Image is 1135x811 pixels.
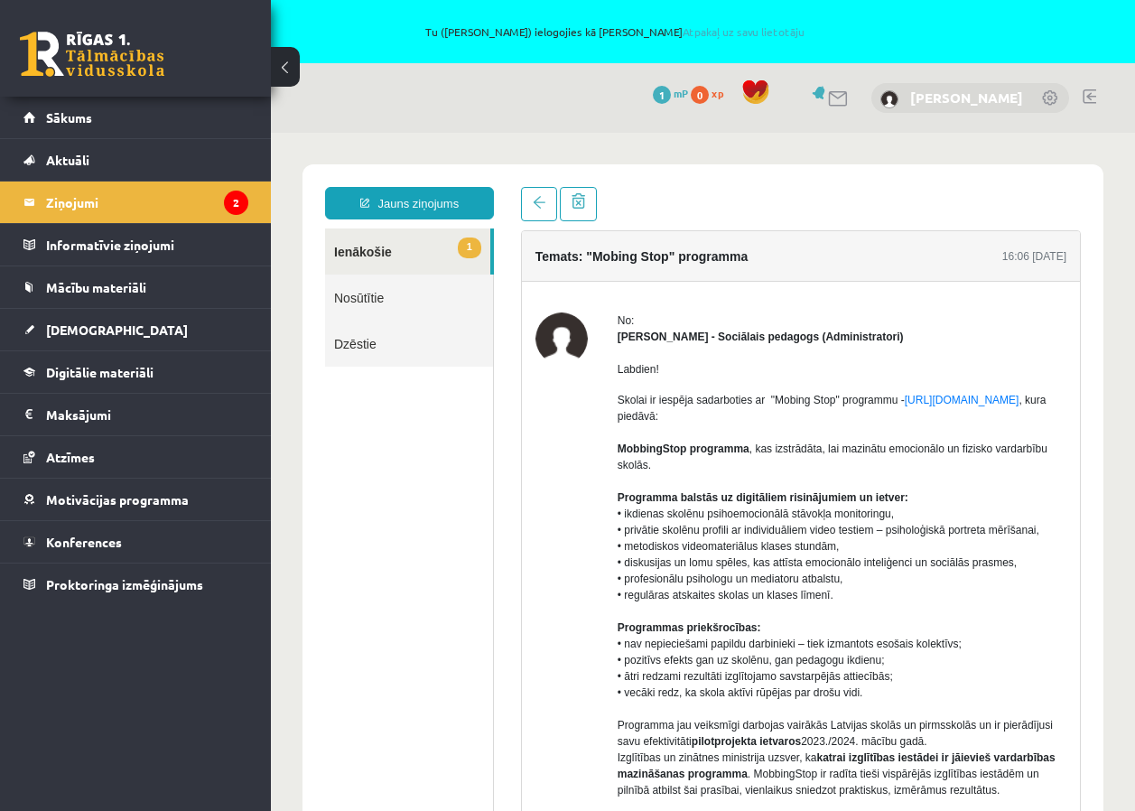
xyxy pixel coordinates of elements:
a: Atzīmes [23,436,248,478]
span: Mācību materiāli [46,279,146,295]
span: Proktoringa izmēģinājums [46,576,203,592]
a: Atpakaļ uz savu lietotāju [683,24,805,39]
span: [DEMOGRAPHIC_DATA] [46,322,188,338]
a: [DEMOGRAPHIC_DATA] [23,309,248,350]
b: pilotprojekta ietvaros [421,602,530,615]
legend: Informatīvie ziņojumi [46,224,248,266]
strong: [PERSON_NAME] - Sociālais pedagogs (Administratori) [347,198,633,210]
span: 1 [653,86,671,104]
span: 1 [187,105,210,126]
legend: Ziņojumi [46,182,248,223]
b: katrai izglītības iestādei ir jāievieš vardarbības mazināšanas programma [347,619,785,648]
div: 16:06 [DATE] [731,116,795,132]
span: Digitālie materiāli [46,364,154,380]
a: Maksājumi [23,394,248,435]
a: 1 mP [653,86,688,100]
a: Aktuāli [23,139,248,181]
a: 1Ienākošie [54,96,219,142]
i: 2 [224,191,248,215]
a: Mācību materiāli [23,266,248,308]
b: Programma balstās uz digitāliem risinājumiem un ietver: [347,359,637,371]
span: mP [674,86,688,100]
img: Dagnija Gaubšteina - Sociālais pedagogs [265,180,317,232]
p: Labdien! [347,228,795,245]
b: Programmas priekšrocības: [347,489,490,501]
span: 0 [691,86,709,104]
h4: Temats: "Mobing Stop" programma [265,117,477,131]
span: Sākums [46,109,92,126]
a: [PERSON_NAME] [910,89,1023,107]
a: Proktoringa izmēģinājums [23,564,248,605]
span: Motivācijas programma [46,491,189,508]
b: MobbingStop programma [347,310,479,322]
span: xp [712,86,723,100]
a: Dzēstie [54,188,222,234]
a: Jauns ziņojums [54,54,223,87]
a: Rīgas 1. Tālmācības vidusskola [20,32,164,77]
a: [URL][DOMAIN_NAME] [634,261,749,274]
p: Lai saprastu situāciju par to, cik izglītojamajiem būtu aktuāli šāda programma, te ir aptaujas an... [347,680,795,713]
span: Tu ([PERSON_NAME]) ielogojies kā [PERSON_NAME] [208,26,1021,37]
p: Skolai ir iespēja sadarboties ar "Mobing Stop" programmu - , kura piedāvā: , kas izstrādāta, lai ... [347,259,795,666]
a: Nosūtītie [54,142,222,188]
span: Atzīmes [46,449,95,465]
a: Konferences [23,521,248,563]
a: Digitālie materiāli [23,351,248,393]
span: Aktuāli [46,152,89,168]
span: Konferences [46,534,122,550]
a: Motivācijas programma [23,479,248,520]
img: Roberts Homenko [880,90,898,108]
legend: Maksājumi [46,394,248,435]
a: Ziņojumi2 [23,182,248,223]
a: Sākums [23,97,248,138]
a: 0 xp [691,86,732,100]
a: Informatīvie ziņojumi [23,224,248,266]
div: No: [347,180,795,196]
